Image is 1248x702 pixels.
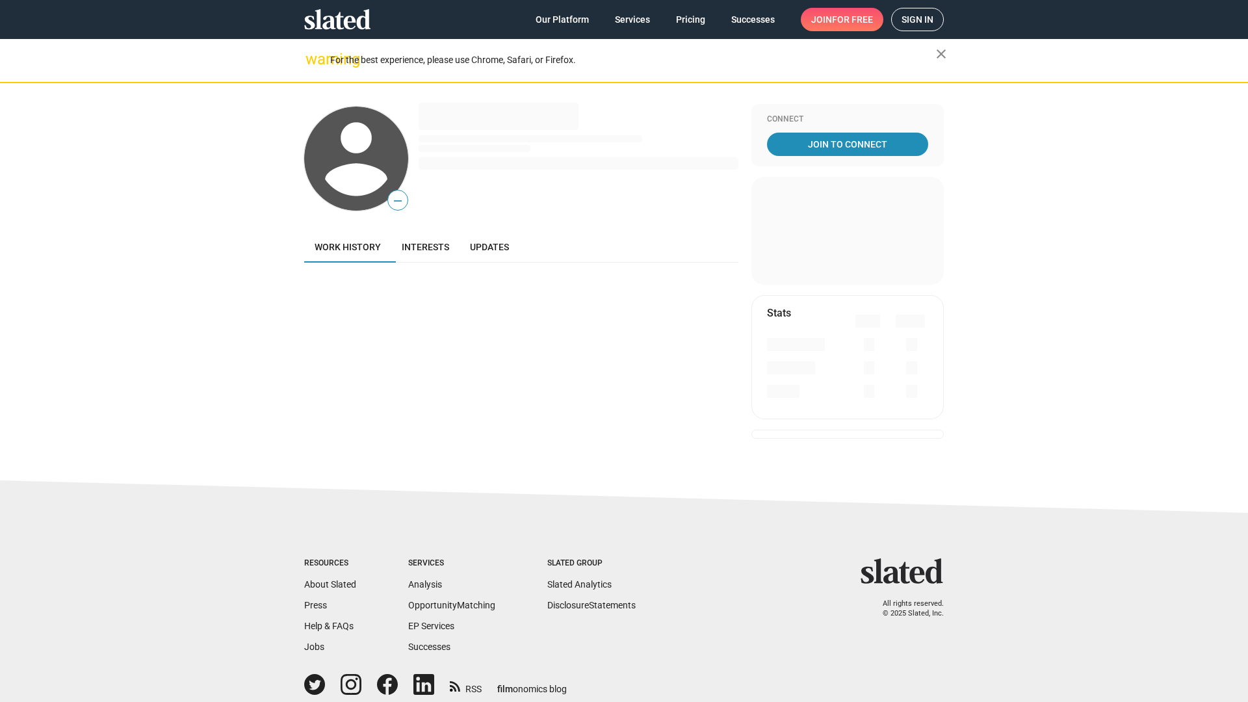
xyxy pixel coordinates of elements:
p: All rights reserved. © 2025 Slated, Inc. [869,599,944,618]
a: Successes [408,642,450,652]
mat-icon: close [933,46,949,62]
span: Sign in [902,8,933,31]
a: EP Services [408,621,454,631]
mat-card-title: Stats [767,306,791,320]
a: Successes [721,8,785,31]
a: Updates [460,231,519,263]
span: Work history [315,242,381,252]
span: Interests [402,242,449,252]
a: filmonomics blog [497,673,567,695]
span: Updates [470,242,509,252]
span: Our Platform [536,8,589,31]
a: RSS [450,675,482,695]
span: Join [811,8,873,31]
a: Sign in [891,8,944,31]
a: Pricing [666,8,716,31]
a: Press [304,600,327,610]
span: — [388,192,408,209]
a: OpportunityMatching [408,600,495,610]
a: Analysis [408,579,442,590]
span: Pricing [676,8,705,31]
div: Resources [304,558,356,569]
a: Our Platform [525,8,599,31]
a: Help & FAQs [304,621,354,631]
a: Slated Analytics [547,579,612,590]
div: Connect [767,114,928,125]
a: Joinfor free [801,8,883,31]
span: Successes [731,8,775,31]
a: Work history [304,231,391,263]
a: Interests [391,231,460,263]
a: Join To Connect [767,133,928,156]
div: Services [408,558,495,569]
div: Slated Group [547,558,636,569]
span: Services [615,8,650,31]
mat-icon: warning [305,51,321,67]
span: Join To Connect [770,133,926,156]
a: About Slated [304,579,356,590]
a: DisclosureStatements [547,600,636,610]
span: film [497,684,513,694]
div: For the best experience, please use Chrome, Safari, or Firefox. [330,51,936,69]
a: Services [604,8,660,31]
span: for free [832,8,873,31]
a: Jobs [304,642,324,652]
